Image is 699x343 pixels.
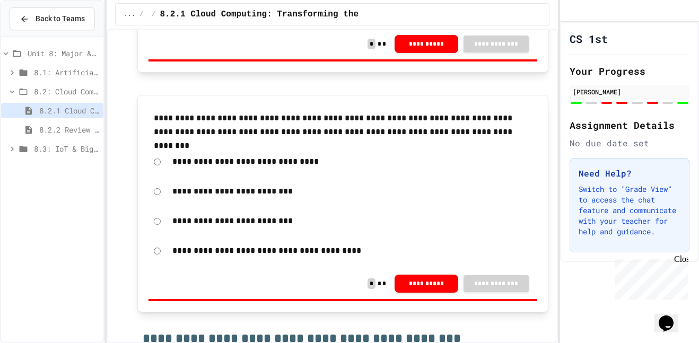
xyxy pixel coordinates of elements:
[570,64,689,78] h2: Your Progress
[10,7,95,30] button: Back to Teams
[570,137,689,149] div: No due date set
[34,143,99,154] span: 8.3: IoT & Big Data
[579,167,680,180] h3: Need Help?
[573,87,686,96] div: [PERSON_NAME]
[34,86,99,97] span: 8.2: Cloud Computing
[139,10,143,19] span: /
[570,31,608,46] h1: CS 1st
[654,301,688,332] iframe: chat widget
[28,48,99,59] span: Unit 8: Major & Emerging Technologies
[36,13,85,24] span: Back to Teams
[34,67,99,78] span: 8.1: Artificial Intelligence Basics
[124,10,136,19] span: ...
[570,118,689,133] h2: Assignment Details
[579,184,680,237] p: Switch to "Grade View" to access the chat feature and communicate with your teacher for help and ...
[39,105,99,116] span: 8.2.1 Cloud Computing: Transforming the Digital World
[611,254,688,300] iframe: chat widget
[4,4,73,67] div: Chat with us now!Close
[152,10,155,19] span: /
[160,8,430,21] span: 8.2.1 Cloud Computing: Transforming the Digital World
[39,124,99,135] span: 8.2.2 Review - Cloud Computing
